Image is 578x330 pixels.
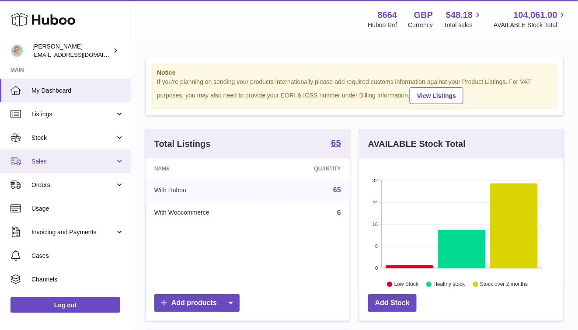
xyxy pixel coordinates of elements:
[494,21,568,29] span: AVAILABLE Stock Total
[368,21,397,29] div: Huboo Ref
[32,51,129,58] span: [EMAIL_ADDRESS][DOMAIN_NAME]
[368,138,466,150] h3: AVAILABLE Stock Total
[414,9,433,21] strong: GBP
[154,138,211,150] h3: Total Listings
[333,186,341,194] a: 65
[494,9,568,29] a: 104,061.00 AVAILABLE Stock Total
[31,181,115,189] span: Orders
[272,159,350,179] th: Quantity
[444,21,483,29] span: Total sales
[373,222,378,227] text: 16
[408,21,433,29] div: Currency
[410,87,463,104] a: View Listings
[157,78,552,104] div: If you're planning on sending your products internationally please add required customs informati...
[31,228,115,236] span: Invoicing and Payments
[337,209,341,216] a: 6
[31,110,115,118] span: Listings
[146,179,272,201] td: With Huboo
[331,139,341,147] strong: 65
[146,201,272,224] td: With Woocommerce
[378,9,397,21] strong: 8664
[368,294,417,312] a: Add Stock
[375,243,378,249] text: 8
[31,134,115,142] span: Stock
[373,178,378,183] text: 32
[10,297,120,313] a: Log out
[446,9,473,21] span: 548.18
[373,200,378,205] text: 24
[146,159,272,179] th: Name
[154,294,240,312] a: Add products
[394,281,419,287] text: Low Stock
[32,42,111,59] div: [PERSON_NAME]
[375,265,378,271] text: 0
[10,44,24,57] img: hello@thefacialcuppingexpert.com
[480,281,528,287] text: Stock over 2 months
[434,281,466,287] text: Healthy stock
[31,205,124,213] span: Usage
[514,9,557,21] span: 104,061.00
[331,139,341,149] a: 65
[31,87,124,95] span: My Dashboard
[31,275,124,284] span: Channels
[444,9,483,29] a: 548.18 Total sales
[31,157,115,166] span: Sales
[157,69,552,77] strong: Notice
[31,252,124,260] span: Cases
